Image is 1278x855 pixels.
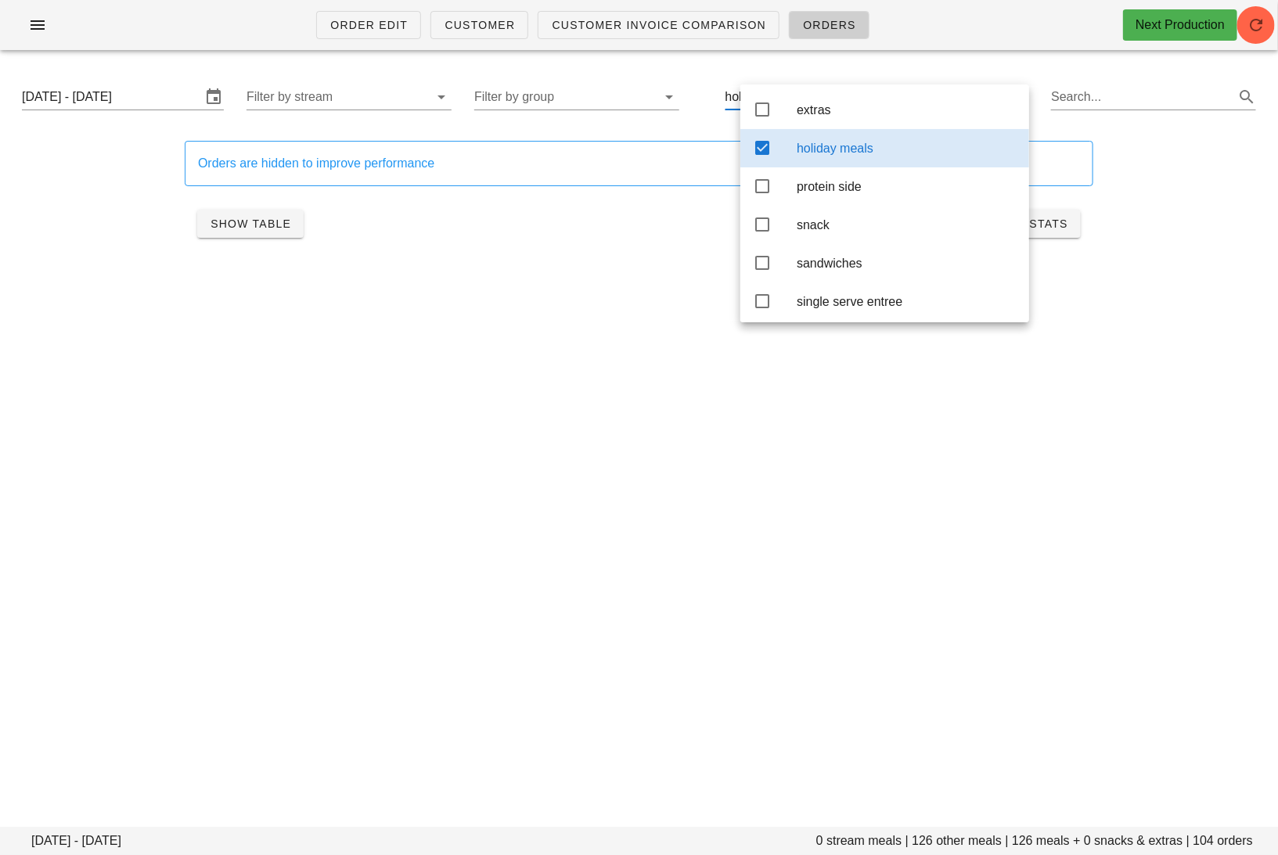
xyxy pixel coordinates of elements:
[444,19,515,31] span: Customer
[316,11,421,39] a: Order Edit
[198,154,1080,173] div: Orders are hidden to improve performance
[247,84,452,110] div: Filter by stream
[797,294,1017,309] div: single serve entree
[797,141,1017,156] div: holiday meals
[551,19,766,31] span: Customer Invoice Comparison
[789,11,869,39] a: Orders
[797,217,1017,232] div: snack
[797,179,1017,194] div: protein side
[474,84,679,110] div: Filter by group
[802,19,856,31] span: Orders
[197,210,304,238] button: Show Table
[1136,16,1225,34] div: Next Production
[725,90,802,104] div: holiday meals
[797,102,1017,117] div: extras
[430,11,528,39] a: Customer
[210,217,291,230] span: Show Table
[538,11,779,39] a: Customer Invoice Comparison
[797,256,1017,271] div: sandwiches
[725,84,1028,110] div: holiday mealsClear Filter by tod
[329,19,408,31] span: Order Edit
